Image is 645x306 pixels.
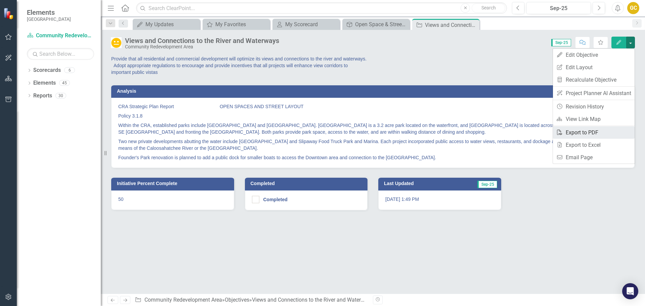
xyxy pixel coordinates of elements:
a: Edit Layout [553,61,635,74]
p: Within the CRA, established parks include [GEOGRAPHIC_DATA] and [GEOGRAPHIC_DATA]. [GEOGRAPHIC_DA... [118,121,628,137]
h3: Initiative Percent Complete [117,181,231,186]
span: Sep-25 [551,39,571,46]
h3: Completed [251,181,364,186]
span: Elements [27,8,71,16]
div: [DATE] 1:49 PM [378,190,501,210]
h3: Last Updated [384,181,451,186]
a: My Favorites [204,20,268,29]
div: Views and Connections to the River and Waterways [252,297,373,303]
a: Edit Objective [553,49,635,61]
a: Export to PDF [553,126,635,139]
img: In Progress [111,37,122,48]
div: Open Space & Street Layout [355,20,408,29]
div: My Favorites [215,20,268,29]
span: Sep-25 [477,181,497,188]
div: Sep-25 [529,4,589,12]
a: Project Planner AI Assistant [553,87,635,99]
a: Elements [33,79,56,87]
div: My Updates [145,20,198,29]
div: 30 [55,93,66,98]
h3: Analysis [117,89,367,94]
a: Community Redevelopment Area [27,32,94,40]
p: Two new private developments abutting the water include [GEOGRAPHIC_DATA] and Slipaway Food Truck... [118,137,628,153]
div: Views and Connections to the River and Waterways [425,21,478,29]
p: Founder's Park renovation is planned to add a public dock for smaller boats to access the Downtow... [118,153,628,161]
a: Open Space & Street Layout [344,20,408,29]
div: Community Redevelopment Area [125,44,279,49]
a: Scorecards [33,67,61,74]
a: Revision History [553,100,635,113]
img: ClearPoint Strategy [3,8,15,19]
a: Export to Excel [553,139,635,151]
button: Sep-25 [526,2,591,14]
div: Open Intercom Messenger [622,283,638,299]
div: My Scorecard [285,20,338,29]
a: Objectives [225,297,249,303]
a: Reports [33,92,52,100]
button: Search [472,3,505,13]
a: Recalculate Objective [553,74,635,86]
input: Search ClearPoint... [136,2,507,14]
div: Views and Connections to the River and Waterways [125,37,279,44]
p: 50 [118,196,227,203]
a: Email Page [553,151,635,164]
span: Search [481,5,496,10]
div: » » [135,296,368,304]
div: 6 [64,68,75,73]
small: [GEOGRAPHIC_DATA] [27,16,71,22]
a: My Scorecard [274,20,338,29]
a: Community Redevelopment Area [144,297,222,303]
p: Provide that all residential and commercial development will optimize its views and connections t... [111,55,368,76]
a: My Updates [134,20,198,29]
button: GC [627,2,639,14]
p: Policy 3.1.8 [118,111,628,121]
div: 45 [59,80,70,86]
p: CRA Strategic Plan Report OPEN SPACES AND STREET LAYOUT [118,103,628,111]
a: View Link Map [553,113,635,125]
input: Search Below... [27,48,94,60]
